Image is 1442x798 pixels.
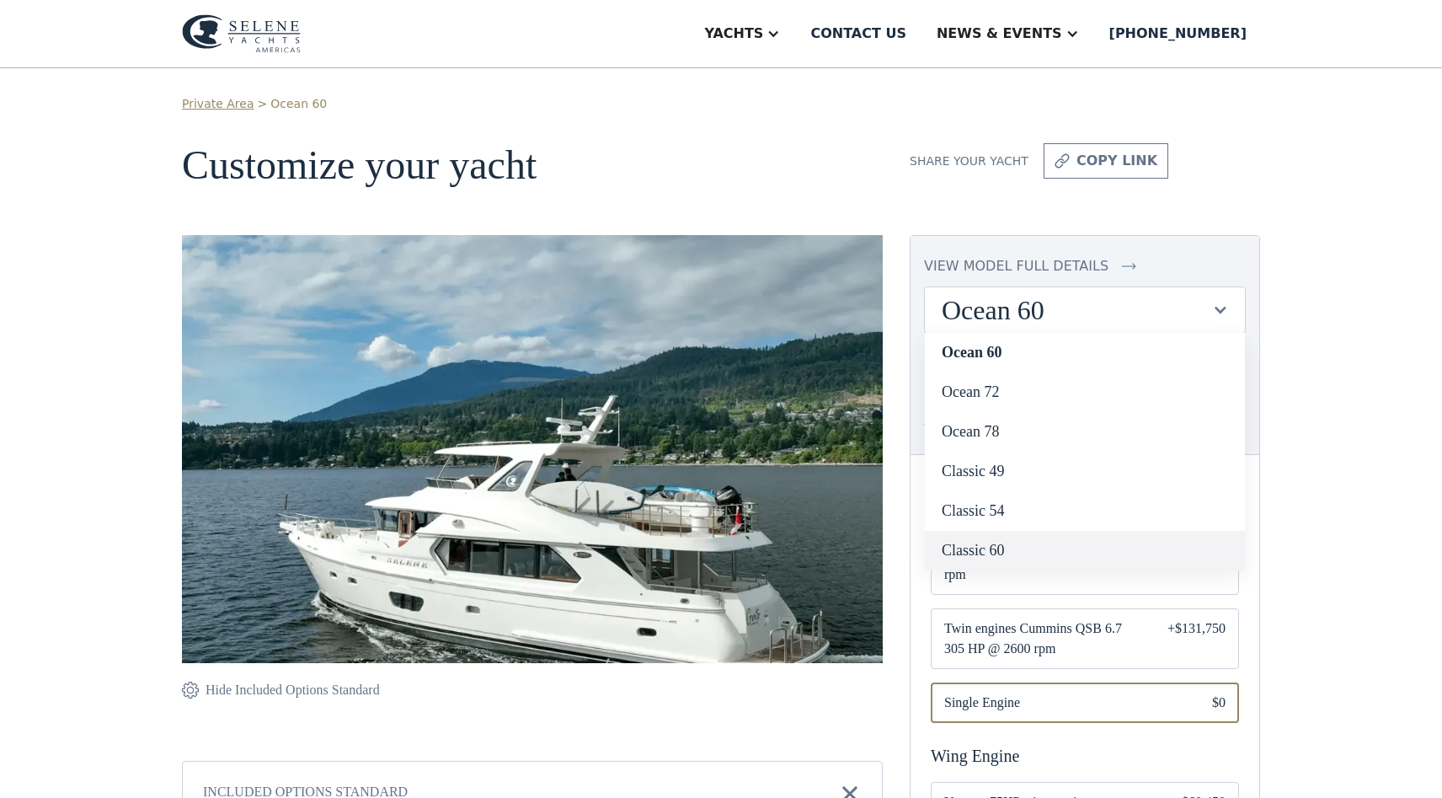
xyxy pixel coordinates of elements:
a: view model full details [924,256,1246,276]
div: [PHONE_NUMBER] [1109,24,1247,44]
a: Classic 54 [925,491,1245,531]
div: Yachts [704,24,763,44]
div: Contact us [810,24,906,44]
a: Ocean 60 [925,333,1245,372]
div: Prices in USD, and subject to change - please contact us for official quote. [924,394,1246,434]
div: Hide Included Options Standard [206,680,380,700]
a: copy link [1044,143,1168,179]
a: Ocean 78 [925,412,1245,452]
span: Single Engine [944,693,1185,713]
img: logo [182,14,301,53]
img: icon [1055,151,1070,171]
a: Ocean 60 [270,95,327,113]
img: icon [182,680,199,700]
div: > [257,95,267,113]
img: icon [1122,256,1136,276]
div: copy link [1076,151,1157,171]
h1: Customize your yacht [182,143,883,188]
a: Ocean 72 [925,372,1245,412]
div: $0 [1212,693,1226,713]
a: Hide Included Options Standard [182,680,380,700]
div: +$131,750 [1167,619,1226,659]
nav: Ocean 60 [925,333,1245,570]
div: News & EVENTS [937,24,1062,44]
div: view model full details [924,256,1108,276]
div: Ocean 60 [925,287,1245,333]
div: Ocean 60 [942,294,1211,326]
a: Classic 49 [925,452,1245,491]
div: Share your yacht [910,153,1028,170]
a: Classic 60 [925,531,1245,570]
a: Private Area [182,95,254,113]
div: Wing Engine [931,743,1239,769]
span: Please note: [924,398,991,410]
span: Twin engines Cummins QSB 6.7 305 HP @ 2600 rpm [944,619,1140,659]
